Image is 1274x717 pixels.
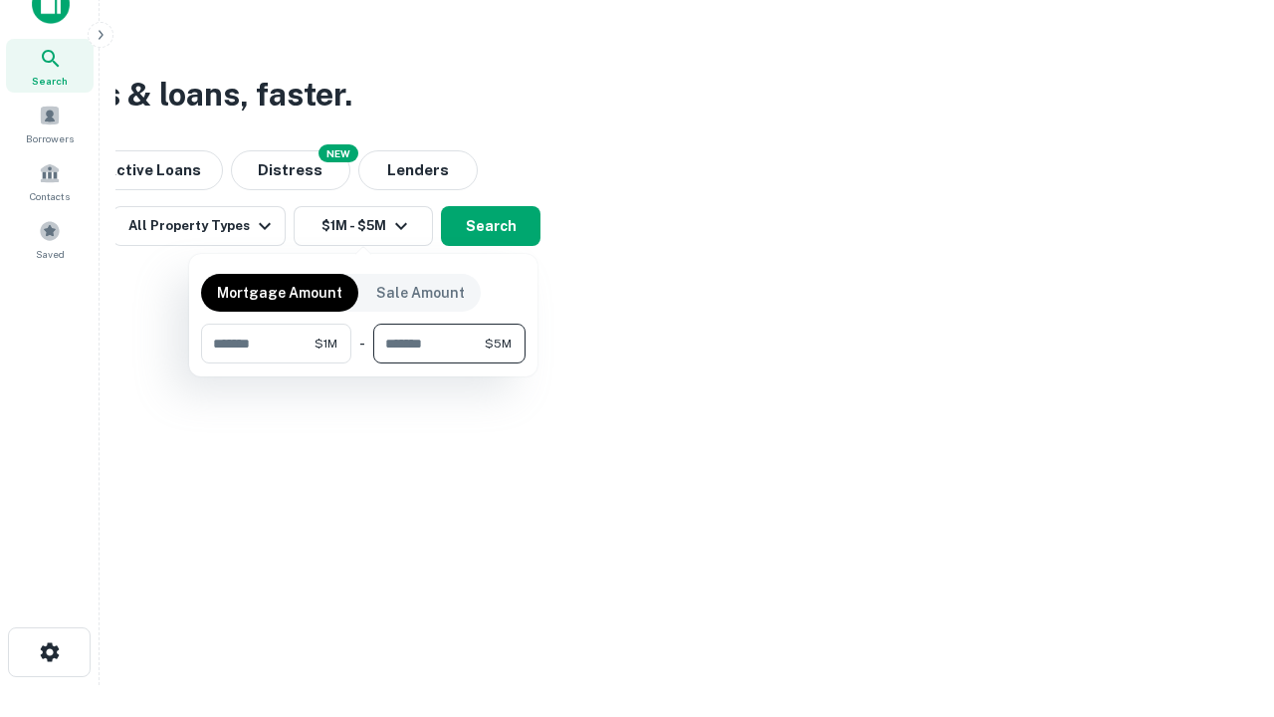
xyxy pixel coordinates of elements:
[1174,558,1274,653] iframe: Chat Widget
[217,282,342,304] p: Mortgage Amount
[359,324,365,363] div: -
[376,282,465,304] p: Sale Amount
[485,335,512,353] span: $5M
[315,335,337,353] span: $1M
